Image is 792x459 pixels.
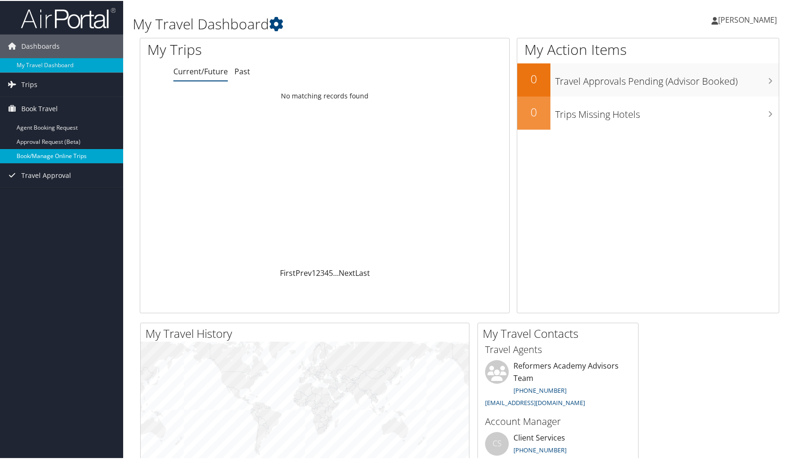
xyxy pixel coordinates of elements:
a: First [280,267,296,277]
a: Prev [296,267,312,277]
a: 1 [312,267,316,277]
span: … [333,267,339,277]
a: 3 [320,267,324,277]
h3: Travel Approvals Pending (Advisor Booked) [555,69,779,87]
a: [EMAIL_ADDRESS][DOMAIN_NAME] [485,397,585,406]
div: CS [485,431,509,455]
span: Book Travel [21,96,58,120]
td: No matching records found [140,87,509,104]
h2: 0 [517,70,550,86]
h1: My Travel Dashboard [133,13,568,33]
img: airportal-logo.png [21,6,116,28]
h3: Trips Missing Hotels [555,102,779,120]
h2: My Travel Contacts [483,325,638,341]
a: Next [339,267,355,277]
a: [PHONE_NUMBER] [513,445,567,453]
h2: 0 [517,103,550,119]
a: 0Travel Approvals Pending (Advisor Booked) [517,62,779,96]
a: 5 [329,267,333,277]
h3: Account Manager [485,414,631,427]
h1: My Trips [147,39,349,59]
span: [PERSON_NAME] [718,14,777,24]
a: [PHONE_NUMBER] [513,385,567,394]
a: Last [355,267,370,277]
span: Trips [21,72,37,96]
a: [PERSON_NAME] [711,5,786,33]
a: 0Trips Missing Hotels [517,96,779,129]
h1: My Action Items [517,39,779,59]
a: 4 [324,267,329,277]
a: Current/Future [173,65,228,76]
h2: My Travel History [145,325,469,341]
li: Reformers Academy Advisors Team [480,359,636,410]
a: 2 [316,267,320,277]
span: Dashboards [21,34,60,57]
h3: Travel Agents [485,342,631,355]
span: Travel Approval [21,163,71,186]
a: Past [234,65,250,76]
